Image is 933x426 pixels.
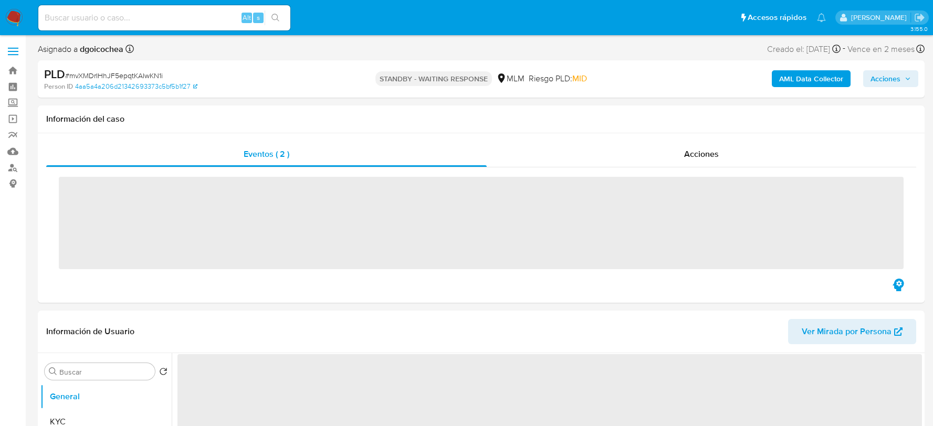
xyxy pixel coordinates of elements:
button: Ver Mirada por Persona [788,319,916,344]
a: Salir [914,12,925,23]
span: Ver Mirada por Persona [802,319,892,344]
h1: Información de Usuario [46,326,134,337]
b: dgoicochea [78,43,123,55]
span: MID [572,72,587,84]
input: Buscar usuario o caso... [38,11,290,25]
span: Vence en 2 meses [847,44,915,55]
span: Eventos ( 2 ) [244,148,289,160]
span: - [843,42,845,56]
span: Alt [243,13,251,23]
span: # mvXMDrIHhJF5epqtKAIwKN1i [65,70,163,81]
span: Accesos rápidos [748,12,806,23]
h1: Información del caso [46,114,916,124]
b: Person ID [44,82,73,91]
p: STANDBY - WAITING RESPONSE [375,71,492,86]
button: Buscar [49,367,57,376]
a: Notificaciones [817,13,826,22]
button: Volver al orden por defecto [159,367,167,379]
button: AML Data Collector [772,70,851,87]
span: Asignado a [38,44,123,55]
div: Creado el: [DATE] [767,42,841,56]
input: Buscar [59,367,151,377]
p: dalia.goicochea@mercadolibre.com.mx [851,13,910,23]
a: 4aa5a4a206d21342693373c5bf5b1f27 [75,82,197,91]
b: AML Data Collector [779,70,843,87]
span: Acciones [684,148,719,160]
span: s [257,13,260,23]
button: General [40,384,172,409]
b: PLD [44,66,65,82]
div: MLM [496,73,525,84]
span: Acciones [871,70,900,87]
button: search-icon [265,10,286,25]
span: Riesgo PLD: [529,73,587,84]
span: ‌ [59,177,904,269]
button: Acciones [863,70,918,87]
